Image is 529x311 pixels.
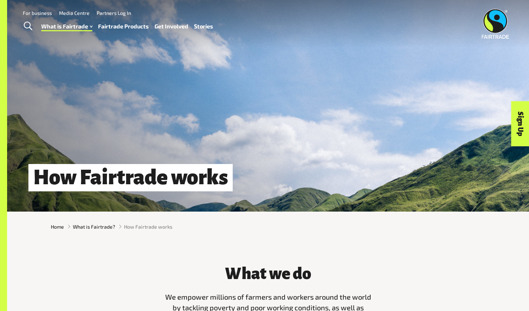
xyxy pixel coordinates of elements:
[97,10,131,16] a: Partners Log In
[28,164,233,191] h1: How Fairtrade works
[23,10,52,16] a: For business
[59,10,90,16] a: Media Centre
[51,223,64,230] a: Home
[124,223,172,230] span: How Fairtrade works
[482,9,509,39] img: Fairtrade Australia New Zealand logo
[155,21,188,32] a: Get Involved
[98,21,149,32] a: Fairtrade Products
[19,17,37,35] a: Toggle Search
[41,21,92,32] a: What is Fairtrade
[73,223,115,230] a: What is Fairtrade?
[194,21,213,32] a: Stories
[162,265,375,283] h3: What we do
